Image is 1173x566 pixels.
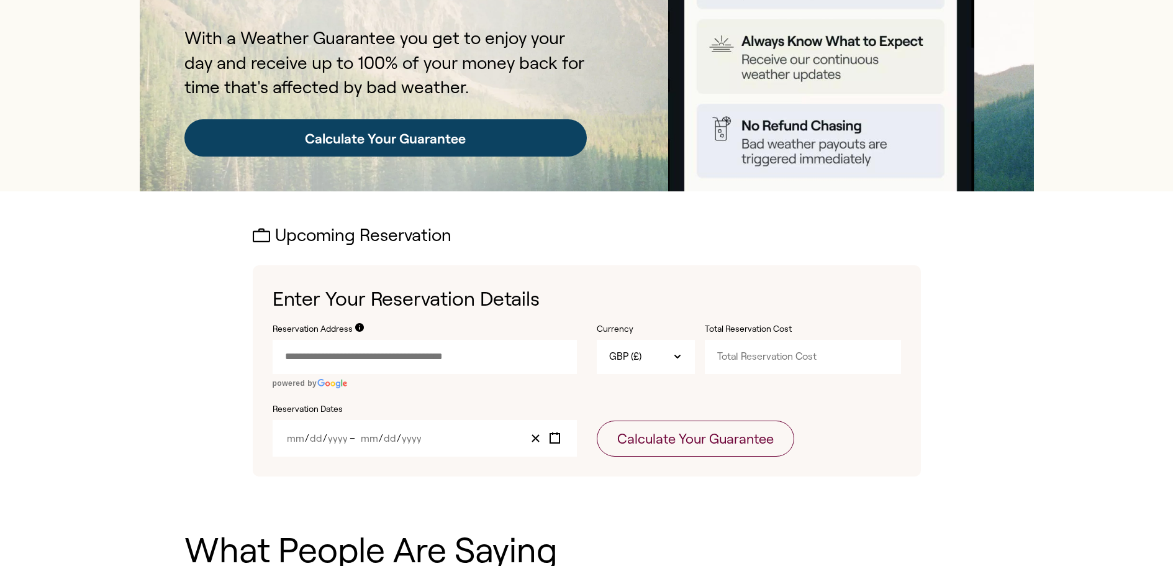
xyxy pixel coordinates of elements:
span: / [379,433,383,444]
label: Reservation Dates [273,403,577,416]
input: Day [309,433,323,444]
button: Toggle calendar [545,430,564,447]
input: Total Reservation Cost [705,340,901,373]
label: Total Reservation Cost [705,323,829,335]
img: Google logo [317,379,348,388]
input: Day [383,433,397,444]
span: powered by [273,379,317,388]
button: Calculate Your Guarantee [597,421,794,457]
input: Month [286,433,305,444]
h1: Enter Your Reservation Details [273,285,901,313]
input: Year [327,433,348,444]
span: – [350,433,359,444]
label: Currency [597,323,695,335]
label: Reservation Address [273,323,353,335]
a: Calculate Your Guarantee [184,119,587,157]
span: / [323,433,327,444]
span: GBP (£) [609,350,641,363]
span: / [305,433,309,444]
p: With a Weather Guarantee you get to enjoy your day and receive up to 100% of your money back for ... [184,26,587,99]
input: Month [360,433,379,444]
button: Clear value [526,430,545,447]
span: / [397,433,401,444]
input: Year [401,433,422,444]
h2: Upcoming Reservation [253,226,921,245]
